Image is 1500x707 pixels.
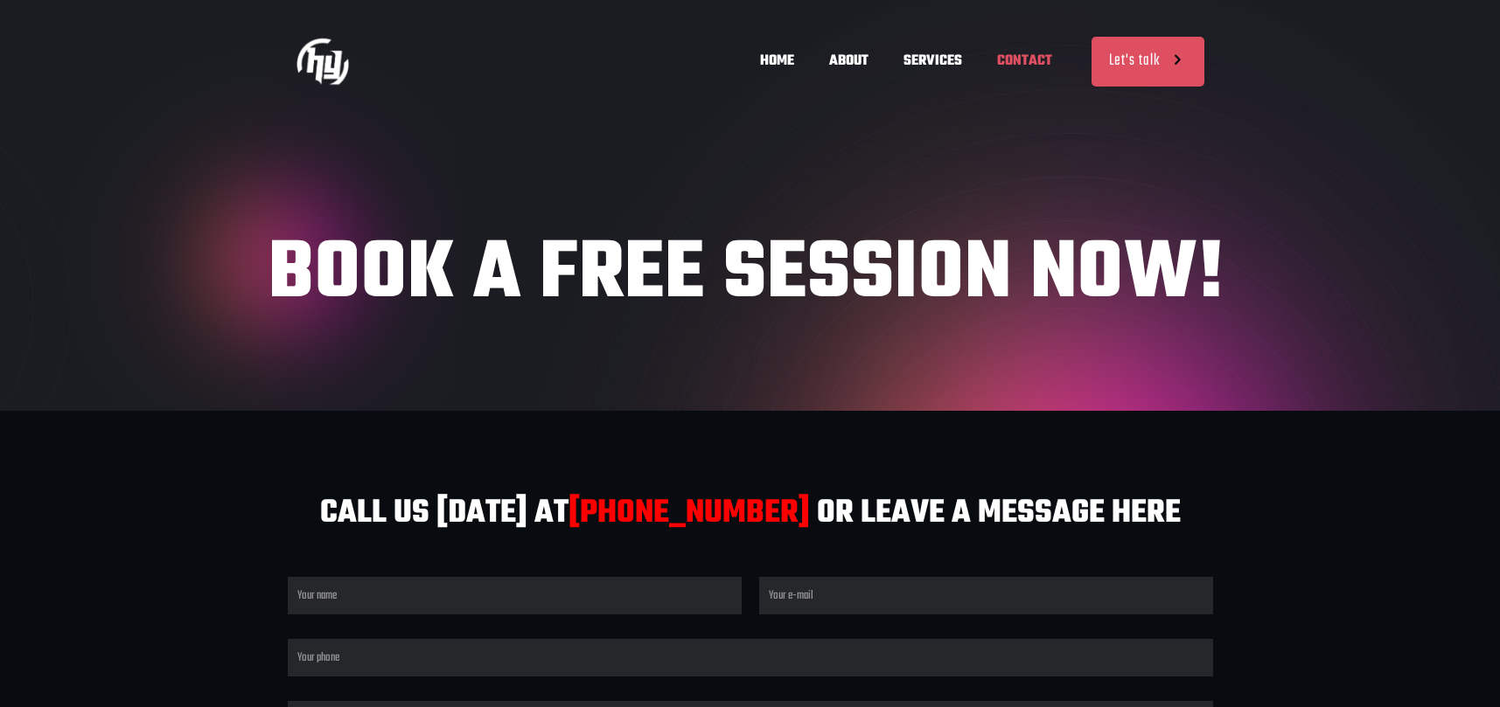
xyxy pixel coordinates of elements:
[886,35,980,87] span: SERVICES
[980,35,1070,87] span: CONTACT
[812,35,886,87] span: ABOUT
[743,35,812,87] span: HOME
[288,577,742,614] input: Your name
[817,489,1181,538] span: OR LEAVE A MESSAGE HERE
[1092,37,1204,87] a: Let's talk
[279,498,1222,529] h3: CALL US [DATE] AT
[269,236,1232,315] h1: BOOK A FREE SESSION NOW!
[288,639,1213,676] input: Your phone
[569,489,810,538] a: [PHONE_NUMBER]
[759,577,1213,614] input: Your e-mail
[297,35,349,87] img: BOOK A FREE SESSION NOW!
